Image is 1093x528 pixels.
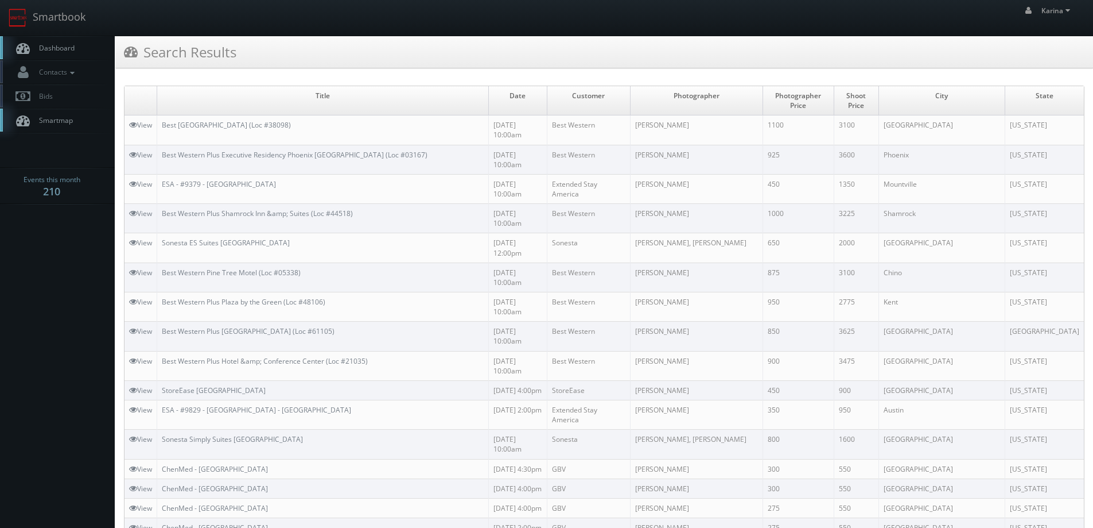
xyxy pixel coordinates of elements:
[834,174,878,203] td: 1350
[878,263,1005,292] td: Chino
[630,145,763,174] td: [PERSON_NAME]
[33,67,77,77] span: Contacts
[878,479,1005,498] td: [GEOGRAPHIC_DATA]
[547,459,630,479] td: GBV
[43,184,60,198] strong: 210
[630,380,763,400] td: [PERSON_NAME]
[488,263,547,292] td: [DATE] 10:00am
[1005,86,1084,115] td: State
[878,86,1005,115] td: City
[763,400,834,429] td: 350
[630,322,763,351] td: [PERSON_NAME]
[157,86,489,115] td: Title
[1005,145,1084,174] td: [US_STATE]
[878,204,1005,233] td: Shamrock
[834,380,878,400] td: 900
[763,263,834,292] td: 875
[763,174,834,203] td: 450
[547,115,630,145] td: Best Western
[878,400,1005,429] td: Austin
[488,145,547,174] td: [DATE] 10:00am
[547,430,630,459] td: Sonesta
[488,233,547,263] td: [DATE] 12:00pm
[33,91,53,101] span: Bids
[488,174,547,203] td: [DATE] 10:00am
[547,204,630,233] td: Best Western
[129,503,152,513] a: View
[1005,498,1084,518] td: [US_STATE]
[878,380,1005,400] td: [GEOGRAPHIC_DATA]
[630,86,763,115] td: Photographer
[129,297,152,307] a: View
[129,326,152,336] a: View
[834,479,878,498] td: 550
[488,86,547,115] td: Date
[129,150,152,160] a: View
[763,351,834,380] td: 900
[878,459,1005,479] td: [GEOGRAPHIC_DATA]
[33,115,73,125] span: Smartmap
[1005,263,1084,292] td: [US_STATE]
[630,479,763,498] td: [PERSON_NAME]
[24,174,80,186] span: Events this month
[1041,6,1073,16] span: Karina
[33,43,75,53] span: Dashboard
[162,405,351,415] a: ESA - #9829 - [GEOGRAPHIC_DATA] - [GEOGRAPHIC_DATA]
[162,179,276,189] a: ESA - #9379 - [GEOGRAPHIC_DATA]
[162,120,291,130] a: Best [GEOGRAPHIC_DATA] (Loc #38098)
[763,204,834,233] td: 1000
[162,484,268,494] a: ChenMed - [GEOGRAPHIC_DATA]
[129,484,152,494] a: View
[488,115,547,145] td: [DATE] 10:00am
[834,233,878,263] td: 2000
[763,233,834,263] td: 650
[763,430,834,459] td: 800
[129,386,152,395] a: View
[763,459,834,479] td: 300
[124,42,236,62] h3: Search Results
[763,498,834,518] td: 275
[547,263,630,292] td: Best Western
[878,430,1005,459] td: [GEOGRAPHIC_DATA]
[630,204,763,233] td: [PERSON_NAME]
[630,430,763,459] td: [PERSON_NAME], [PERSON_NAME]
[547,292,630,321] td: Best Western
[162,503,268,513] a: ChenMed - [GEOGRAPHIC_DATA]
[162,268,301,278] a: Best Western Pine Tree Motel (Loc #05338)
[763,145,834,174] td: 925
[630,115,763,145] td: [PERSON_NAME]
[547,498,630,518] td: GBV
[547,86,630,115] td: Customer
[834,263,878,292] td: 3100
[630,400,763,429] td: [PERSON_NAME]
[834,430,878,459] td: 1600
[878,145,1005,174] td: Phoenix
[834,498,878,518] td: 550
[129,179,152,189] a: View
[488,498,547,518] td: [DATE] 4:00pm
[763,322,834,351] td: 850
[834,322,878,351] td: 3625
[162,464,268,474] a: ChenMed - [GEOGRAPHIC_DATA]
[1005,479,1084,498] td: [US_STATE]
[834,204,878,233] td: 3225
[162,434,303,444] a: Sonesta Simply Suites [GEOGRAPHIC_DATA]
[488,204,547,233] td: [DATE] 10:00am
[162,356,368,366] a: Best Western Plus Hotel &amp; Conference Center (Loc #21035)
[129,405,152,415] a: View
[162,238,290,248] a: Sonesta ES Suites [GEOGRAPHIC_DATA]
[547,174,630,203] td: Extended Stay America
[878,322,1005,351] td: [GEOGRAPHIC_DATA]
[162,297,325,307] a: Best Western Plus Plaza by the Green (Loc #48106)
[1005,430,1084,459] td: [US_STATE]
[162,150,427,160] a: Best Western Plus Executive Residency Phoenix [GEOGRAPHIC_DATA] (Loc #03167)
[162,326,334,336] a: Best Western Plus [GEOGRAPHIC_DATA] (Loc #61105)
[630,498,763,518] td: [PERSON_NAME]
[763,380,834,400] td: 450
[129,238,152,248] a: View
[488,459,547,479] td: [DATE] 4:30pm
[763,292,834,321] td: 950
[129,120,152,130] a: View
[547,400,630,429] td: Extended Stay America
[129,434,152,444] a: View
